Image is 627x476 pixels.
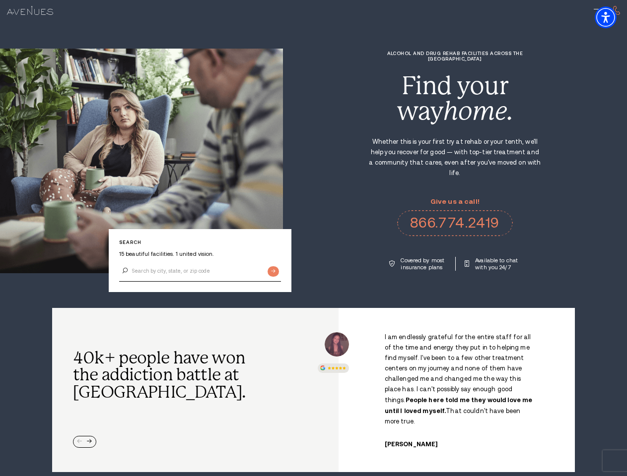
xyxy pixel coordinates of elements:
div: / [352,332,561,448]
a: Available to chat with you 24/7 [465,257,520,271]
p: Whether this is your first try at rehab or your tenth, we'll help you recover for good — with top... [368,137,542,178]
p: 15 beautiful facilities. 1 united vision. [119,250,281,257]
a: Covered by most insurance plans [389,257,446,271]
input: Search by city, state, or zip code [119,261,281,282]
p: Available to chat with you 24/7 [475,257,520,271]
p: I am endlessly grateful for the entire staff for all of the time and energy they put in to helpin... [385,332,537,427]
strong: People here told me they would love me until I loved myself. [385,396,533,415]
input: Submit [268,266,279,277]
i: home. [443,97,513,125]
cite: [PERSON_NAME] [385,441,438,448]
div: Find your way [368,73,542,123]
div: Accessibility Menu [595,6,617,28]
h1: Alcohol and Drug Rehab Facilities across the [GEOGRAPHIC_DATA] [368,51,542,61]
p: Search [119,239,281,245]
div: Next slide [87,439,92,444]
p: Give us a call! [397,198,513,205]
p: Covered by most insurance plans [401,257,446,271]
a: 866.774.2419 [397,210,513,236]
h2: 40k+ people have won the addiction battle at [GEOGRAPHIC_DATA]. [73,350,252,402]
